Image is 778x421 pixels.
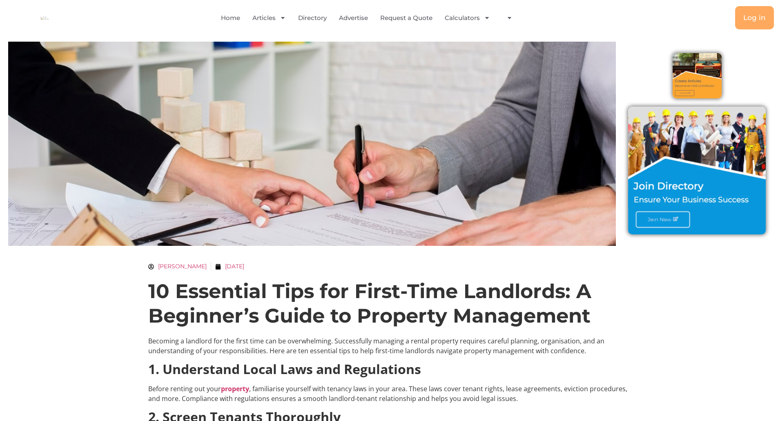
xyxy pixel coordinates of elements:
span: Before renting out your [148,384,221,393]
h1: 10 Essential Tips for First-Time Landlords: A Beginner’s Guide to Property Management [148,279,630,328]
img: Create Articles [673,53,722,99]
span: Becoming a landlord for the first time can be overwhelming. Successfully managing a rental proper... [148,336,604,355]
span: [PERSON_NAME] [154,262,207,271]
a: [DATE] [215,262,244,271]
a: property [221,384,249,393]
a: Articles [252,9,286,27]
a: Calculators [445,9,490,27]
a: Advertise [339,9,368,27]
a: Home [221,9,240,27]
a: Directory [298,9,327,27]
span: , familiarise yourself with tenancy laws in your area. These laws cover tenant rights, lease agre... [148,384,627,403]
img: Join Directory [628,107,766,234]
time: [DATE] [225,263,244,270]
span: Log in [743,14,766,21]
b: 1. Understand Local Laws and Regulations [148,360,421,378]
a: Log in [735,6,774,29]
a: Request a Quote [380,9,432,27]
nav: Menu [158,9,582,27]
a: [PERSON_NAME] [148,262,207,271]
